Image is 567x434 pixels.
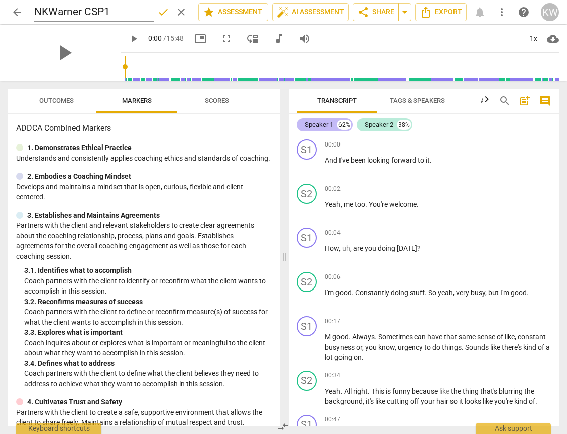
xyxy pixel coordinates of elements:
[27,171,131,182] p: 2. Embodies a Coaching Mindset
[11,6,23,18] span: arrow_back
[412,387,439,395] span: because
[325,200,341,208] span: Yeah
[325,371,341,380] span: 00:34
[24,297,272,307] div: 3. 2. Reconfirms measures of success
[27,397,122,407] p: 4. Cultivates Trust and Safety
[247,33,259,45] span: move_down
[499,95,511,107] span: search
[391,156,418,164] span: forward
[16,153,272,164] p: Understands and consistently applies coaching ethics and standards of coaching.
[344,200,355,208] span: me
[414,333,427,341] span: can
[477,333,497,341] span: sense
[305,120,333,130] div: Speaker 1
[524,31,543,47] div: 1x
[357,6,394,18] span: Share
[546,343,550,351] span: a
[16,220,272,261] p: Partners with the client and relevant stakeholders to create clear agreements about the coaching ...
[296,30,314,48] button: Volume
[375,333,378,341] span: .
[16,423,101,434] div: Keyboard shortcuts
[16,182,272,202] p: Develops and maintains a mindset that is open, curious, flexible and client-centered.
[297,371,317,391] div: Change speaker
[397,244,417,252] span: [DATE]
[220,33,233,45] span: fullscreen
[515,3,533,21] a: Help
[24,276,272,297] p: Coach partners with the client to identify or reconfirm what the client wants to accomplish in th...
[418,156,426,164] span: to
[203,6,215,18] span: star
[342,244,350,252] span: Filler word
[450,397,459,405] span: so
[325,317,341,326] span: 00:17
[480,387,499,395] span: that's
[390,97,445,104] span: Tags & Speakers
[538,343,546,351] span: of
[205,97,229,104] span: Scores
[481,97,515,104] span: Analytics
[518,6,530,18] span: help
[417,244,421,252] span: ?
[351,156,367,164] span: been
[191,30,209,48] button: Picture in picture
[365,120,393,130] div: Speaker 2
[277,6,344,18] span: AI Assessment
[366,397,375,405] span: it's
[350,244,353,252] span: ,
[515,333,518,341] span: ,
[353,3,399,21] button: Share
[325,353,334,361] span: lot
[451,387,463,395] span: the
[417,200,419,208] span: .
[500,288,511,297] span: I'm
[325,397,363,405] span: background
[277,421,289,433] span: compare_arrows
[339,156,351,164] span: I've
[27,142,132,153] p: 1. Demonstrates Ethical Practice
[471,288,485,297] span: busy
[465,343,490,351] span: Sounds
[24,338,272,358] p: Coach inquires about or explores what is important or meaningful to the client about what they wa...
[462,343,465,351] span: .
[125,30,143,48] button: Play
[369,200,389,208] span: You're
[297,272,317,292] div: Change speaker
[24,368,272,389] p: Coach partners with the client to define what the client believes they need to address to achieve...
[362,353,364,361] span: .
[27,210,160,221] p: 3. Establishes and Maintains Agreements
[502,343,523,351] span: there's
[325,229,341,237] span: 00:04
[389,200,417,208] span: welcome
[337,120,351,130] div: 62%
[456,288,471,297] span: very
[395,343,398,351] span: ,
[541,3,559,21] div: KW
[427,333,444,341] span: have
[424,343,432,351] span: to
[16,122,272,134] h3: ADDCA Combined Markers
[497,333,505,341] span: of
[505,333,515,341] span: like
[356,343,362,351] span: or
[524,387,534,395] span: the
[547,33,559,45] span: cloud_download
[444,333,459,341] span: that
[386,387,392,395] span: is
[297,316,317,336] div: Change speaker
[511,288,527,297] span: good
[332,333,349,341] span: good
[365,244,378,252] span: you
[24,265,272,276] div: 3. 1. Identifies what to accomplish
[339,244,342,252] span: ,
[497,93,513,109] button: Search
[399,6,411,18] span: arrow_drop_down
[529,397,535,405] span: of
[297,139,317,160] div: Change speaker
[297,184,317,204] div: Change speaker
[325,415,341,424] span: 00:47
[24,307,272,327] p: Coach partners with the client to define or reconfirm measure(s) of success for what the client w...
[539,95,551,107] span: comment
[325,273,341,281] span: 00:06
[217,30,236,48] button: Fullscreen
[428,288,438,297] span: So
